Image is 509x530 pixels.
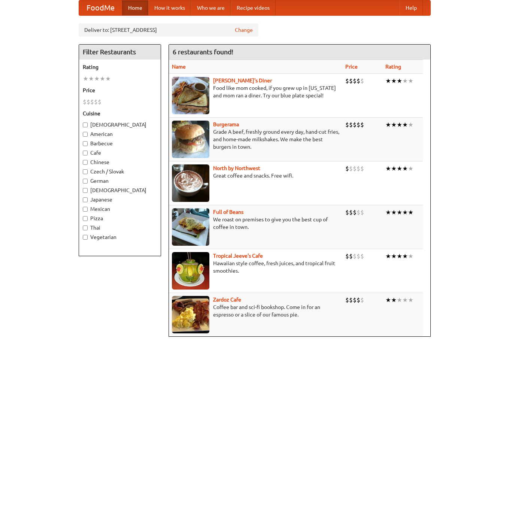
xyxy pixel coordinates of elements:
[345,77,349,85] li: $
[402,208,408,216] li: ★
[360,296,364,304] li: $
[349,296,353,304] li: $
[402,164,408,173] li: ★
[83,87,157,94] h5: Price
[122,0,148,15] a: Home
[83,225,88,230] input: Thai
[79,23,258,37] div: Deliver to: [STREET_ADDRESS]
[235,26,253,34] a: Change
[172,252,209,290] img: jeeves.jpg
[213,209,243,215] a: Full of Beans
[397,121,402,129] li: ★
[391,77,397,85] li: ★
[83,196,157,203] label: Japanese
[353,164,357,173] li: $
[408,77,413,85] li: ★
[94,75,100,83] li: ★
[349,208,353,216] li: $
[385,64,401,70] a: Rating
[349,77,353,85] li: $
[88,75,94,83] li: ★
[83,188,88,193] input: [DEMOGRAPHIC_DATA]
[83,177,157,185] label: German
[391,208,397,216] li: ★
[213,297,241,303] a: Zardoz Cafe
[391,121,397,129] li: ★
[83,160,88,165] input: Chinese
[360,164,364,173] li: $
[213,78,272,84] a: [PERSON_NAME]'s Diner
[172,84,339,99] p: Food like mom cooked, if you grew up in [US_STATE] and mom ran a diner. Try our blue plate special!
[90,98,94,106] li: $
[83,141,88,146] input: Barbecue
[83,235,88,240] input: Vegetarian
[360,121,364,129] li: $
[391,252,397,260] li: ★
[345,208,349,216] li: $
[357,164,360,173] li: $
[172,172,339,179] p: Great coffee and snacks. Free wifi.
[397,296,402,304] li: ★
[397,77,402,85] li: ★
[385,77,391,85] li: ★
[172,121,209,158] img: burgerama.jpg
[173,48,233,55] ng-pluralize: 6 restaurants found!
[83,207,88,212] input: Mexican
[349,252,353,260] li: $
[172,128,339,151] p: Grade A beef, freshly ground every day, hand-cut fries, and home-made milkshakes. We make the bes...
[391,164,397,173] li: ★
[349,164,353,173] li: $
[105,75,111,83] li: ★
[397,164,402,173] li: ★
[83,140,157,147] label: Barbecue
[402,252,408,260] li: ★
[345,252,349,260] li: $
[83,151,88,155] input: Cafe
[357,252,360,260] li: $
[345,164,349,173] li: $
[357,296,360,304] li: $
[213,165,260,171] b: North by Northwest
[391,296,397,304] li: ★
[83,179,88,184] input: German
[83,224,157,231] label: Thai
[172,77,209,114] img: sallys.jpg
[385,164,391,173] li: ★
[353,121,357,129] li: $
[100,75,105,83] li: ★
[402,296,408,304] li: ★
[385,296,391,304] li: ★
[83,205,157,213] label: Mexican
[345,64,358,70] a: Price
[357,77,360,85] li: $
[402,77,408,85] li: ★
[353,208,357,216] li: $
[408,164,413,173] li: ★
[172,303,339,318] p: Coffee bar and sci-fi bookshop. Come in for an espresso or a slice of our famous pie.
[172,164,209,202] img: north.jpg
[353,77,357,85] li: $
[83,158,157,166] label: Chinese
[83,132,88,137] input: American
[172,296,209,333] img: zardoz.jpg
[360,77,364,85] li: $
[213,253,263,259] a: Tropical Jeeve's Cafe
[83,169,88,174] input: Czech / Slovak
[231,0,276,15] a: Recipe videos
[357,121,360,129] li: $
[83,233,157,241] label: Vegetarian
[83,121,157,128] label: [DEMOGRAPHIC_DATA]
[172,208,209,246] img: beans.jpg
[360,208,364,216] li: $
[83,149,157,157] label: Cafe
[213,121,239,127] a: Burgerama
[397,208,402,216] li: ★
[408,208,413,216] li: ★
[408,296,413,304] li: ★
[353,296,357,304] li: $
[148,0,191,15] a: How it works
[353,252,357,260] li: $
[87,98,90,106] li: $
